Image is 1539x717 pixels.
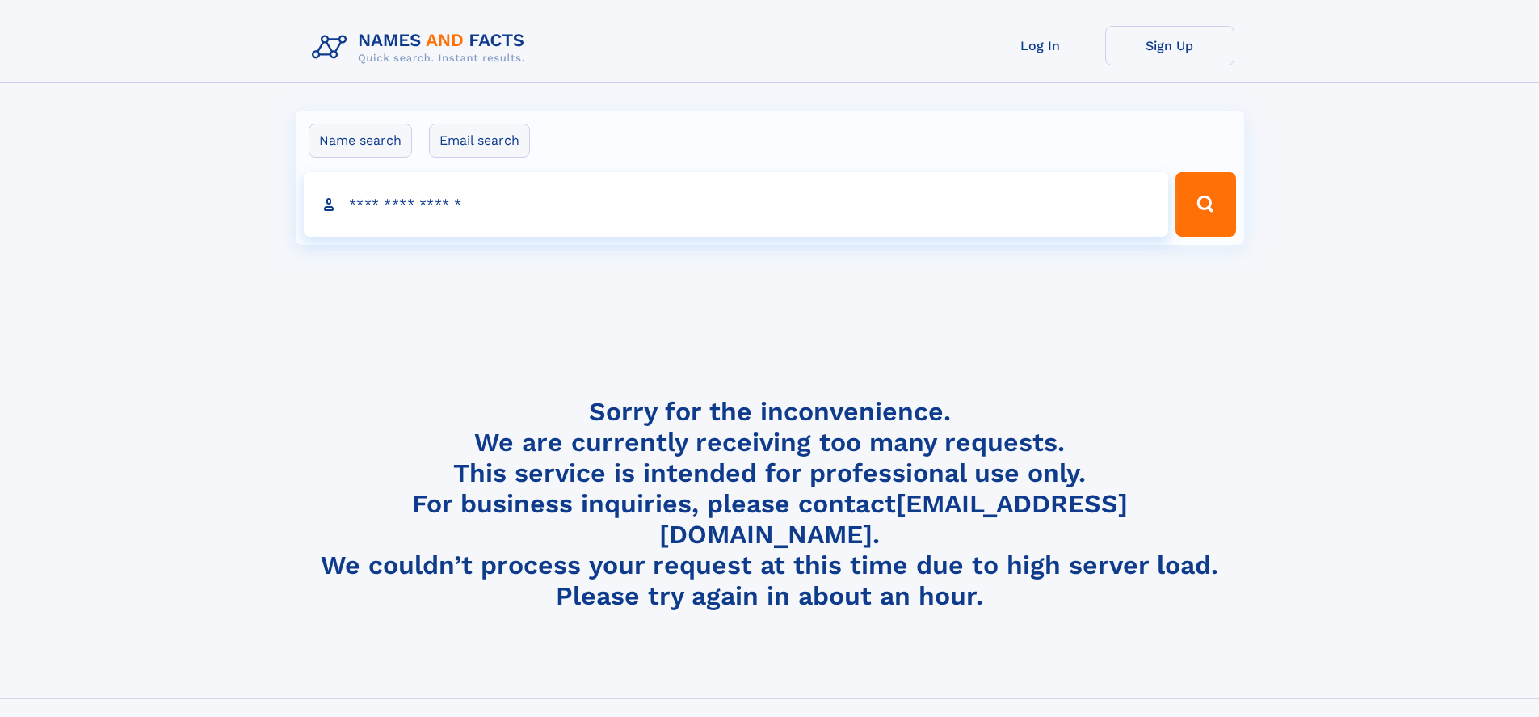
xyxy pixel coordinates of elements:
[305,396,1234,612] h4: Sorry for the inconvenience. We are currently receiving too many requests. This service is intend...
[1175,172,1235,237] button: Search Button
[659,488,1128,550] a: [EMAIL_ADDRESS][DOMAIN_NAME]
[1105,26,1234,65] a: Sign Up
[305,26,538,70] img: Logo Names and Facts
[976,26,1105,65] a: Log In
[304,172,1169,237] input: search input
[429,124,530,158] label: Email search
[309,124,412,158] label: Name search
